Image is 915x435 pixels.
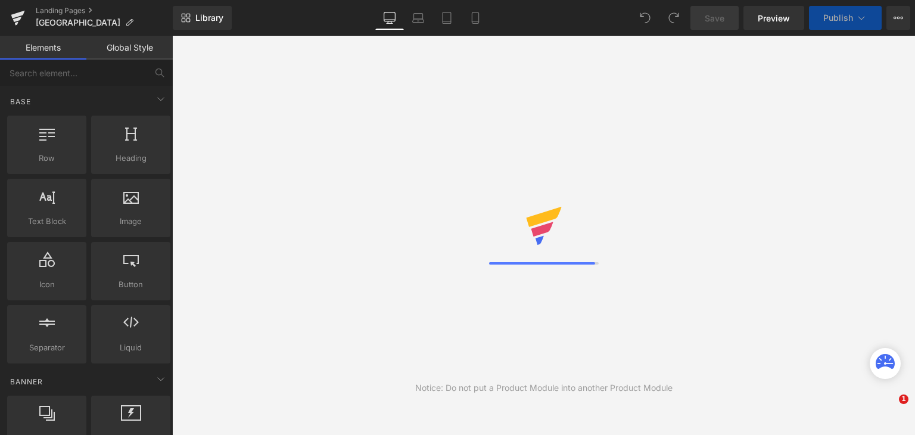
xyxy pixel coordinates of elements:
span: Row [11,152,83,164]
button: Redo [662,6,686,30]
span: Library [195,13,223,23]
span: Preview [758,12,790,24]
span: Button [95,278,167,291]
span: [GEOGRAPHIC_DATA] [36,18,120,27]
a: Laptop [404,6,432,30]
span: Text Block [11,215,83,228]
span: Save [705,12,724,24]
span: Image [95,215,167,228]
span: Separator [11,341,83,354]
span: Liquid [95,341,167,354]
span: 1 [899,394,908,404]
div: Notice: Do not put a Product Module into another Product Module [415,381,673,394]
a: New Library [173,6,232,30]
button: Publish [809,6,882,30]
button: More [886,6,910,30]
span: Heading [95,152,167,164]
a: Preview [743,6,804,30]
a: Landing Pages [36,6,173,15]
span: Publish [823,13,853,23]
iframe: Intercom live chat [874,394,903,423]
span: Icon [11,278,83,291]
button: Undo [633,6,657,30]
a: Tablet [432,6,461,30]
span: Banner [9,376,44,387]
span: Base [9,96,32,107]
a: Global Style [86,36,173,60]
a: Mobile [461,6,490,30]
a: Desktop [375,6,404,30]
